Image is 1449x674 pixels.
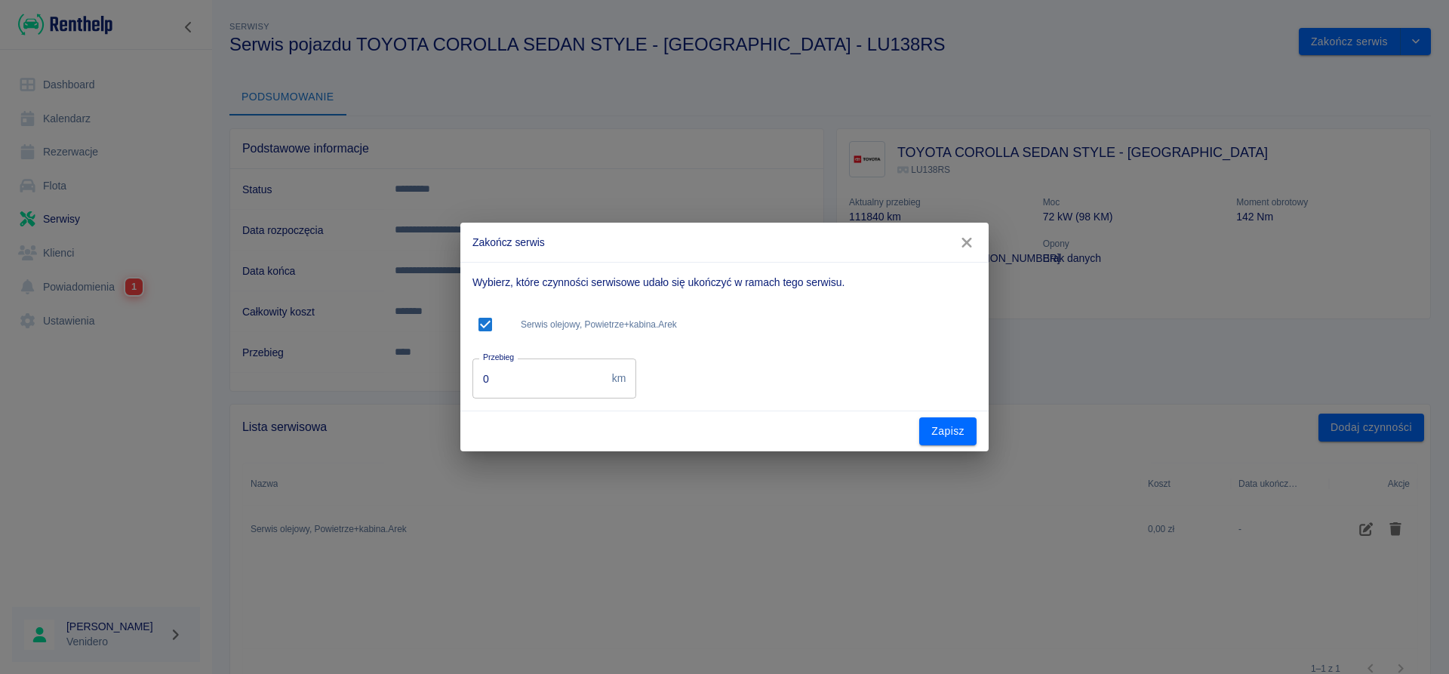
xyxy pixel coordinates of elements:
div: Serwis olejowy, Powietrze+kabina.Arek [472,303,977,346]
label: Przebieg [483,352,514,363]
button: Zapisz [919,417,977,445]
p: km [612,371,626,386]
p: Wybierz, które czynności serwisowe udało się ukończyć w ramach tego serwisu. [472,275,977,291]
span: Serwis olejowy, Powietrze+kabina.Arek [521,318,971,331]
h2: Zakończ serwis [460,223,989,262]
